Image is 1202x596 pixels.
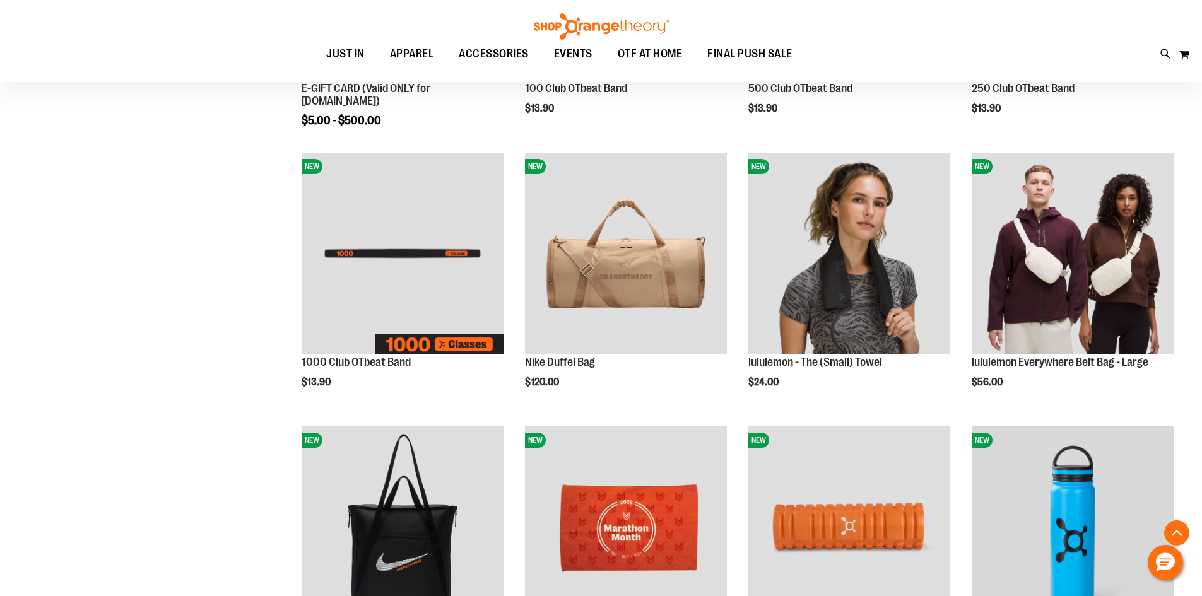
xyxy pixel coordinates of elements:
[554,40,592,68] span: EVENTS
[748,103,779,114] span: $13.90
[525,433,546,448] span: NEW
[302,82,430,107] a: E-GIFT CARD (Valid ONLY for [DOMAIN_NAME])
[748,356,882,368] a: lululemon - The (Small) Towel
[748,82,852,95] a: 500 Club OTbeat Band
[748,159,769,174] span: NEW
[972,153,1174,354] img: lululemon Everywhere Belt Bag - Large
[525,103,556,114] span: $13.90
[314,40,377,69] a: JUST IN
[605,40,695,69] a: OTF AT HOME
[972,159,993,174] span: NEW
[525,153,727,354] img: Nike Duffel Bag
[618,40,683,68] span: OTF AT HOME
[295,146,510,414] div: product
[446,40,541,68] a: ACCESSORIES
[459,40,529,68] span: ACCESSORIES
[302,356,411,368] a: 1000 Club OTbeat Band
[302,377,333,388] span: $13.90
[972,377,1005,388] span: $56.00
[972,356,1148,368] a: lululemon Everywhere Belt Bag - Large
[972,82,1075,95] a: 250 Club OTbeat Band
[742,146,957,420] div: product
[302,433,322,448] span: NEW
[532,13,671,40] img: Shop Orangetheory
[326,40,365,68] span: JUST IN
[302,153,504,356] a: Image of 1000 Club OTbeat BandNEW
[525,356,595,368] a: Nike Duffel Bag
[972,433,993,448] span: NEW
[748,153,950,354] img: lululemon - The (Small) Towel
[1148,545,1183,580] button: Hello, have a question? Let’s chat.
[525,153,727,356] a: Nike Duffel BagNEW
[748,433,769,448] span: NEW
[965,146,1180,420] div: product
[748,377,781,388] span: $24.00
[525,159,546,174] span: NEW
[972,103,1003,114] span: $13.90
[541,40,605,69] a: EVENTS
[390,40,434,68] span: APPAREL
[519,146,733,420] div: product
[525,377,561,388] span: $120.00
[377,40,447,69] a: APPAREL
[302,159,322,174] span: NEW
[302,153,504,354] img: Image of 1000 Club OTbeat Band
[302,114,381,127] span: $5.00 - $500.00
[525,82,627,95] a: 100 Club OTbeat Band
[695,40,805,69] a: FINAL PUSH SALE
[1164,520,1189,546] button: Back To Top
[972,153,1174,356] a: lululemon Everywhere Belt Bag - LargeNEW
[707,40,792,68] span: FINAL PUSH SALE
[748,153,950,356] a: lululemon - The (Small) TowelNEW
